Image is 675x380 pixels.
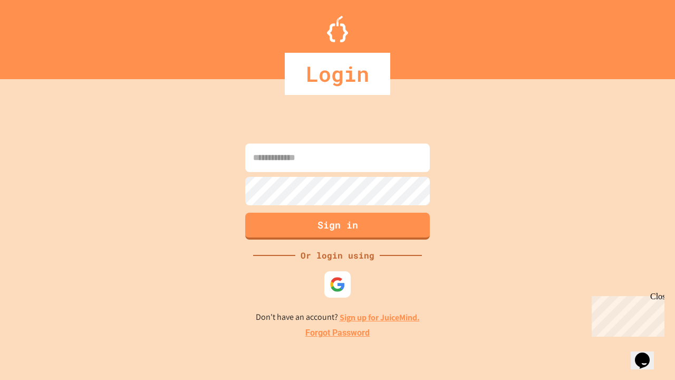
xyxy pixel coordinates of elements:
a: Sign up for JuiceMind. [340,312,420,323]
p: Don't have an account? [256,311,420,324]
img: Logo.svg [327,16,348,42]
iframe: chat widget [631,338,664,369]
button: Sign in [245,213,430,240]
a: Forgot Password [305,327,370,339]
div: Login [285,53,390,95]
div: Or login using [295,249,380,262]
img: google-icon.svg [330,277,345,292]
div: Chat with us now!Close [4,4,73,67]
iframe: chat widget [587,292,664,337]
